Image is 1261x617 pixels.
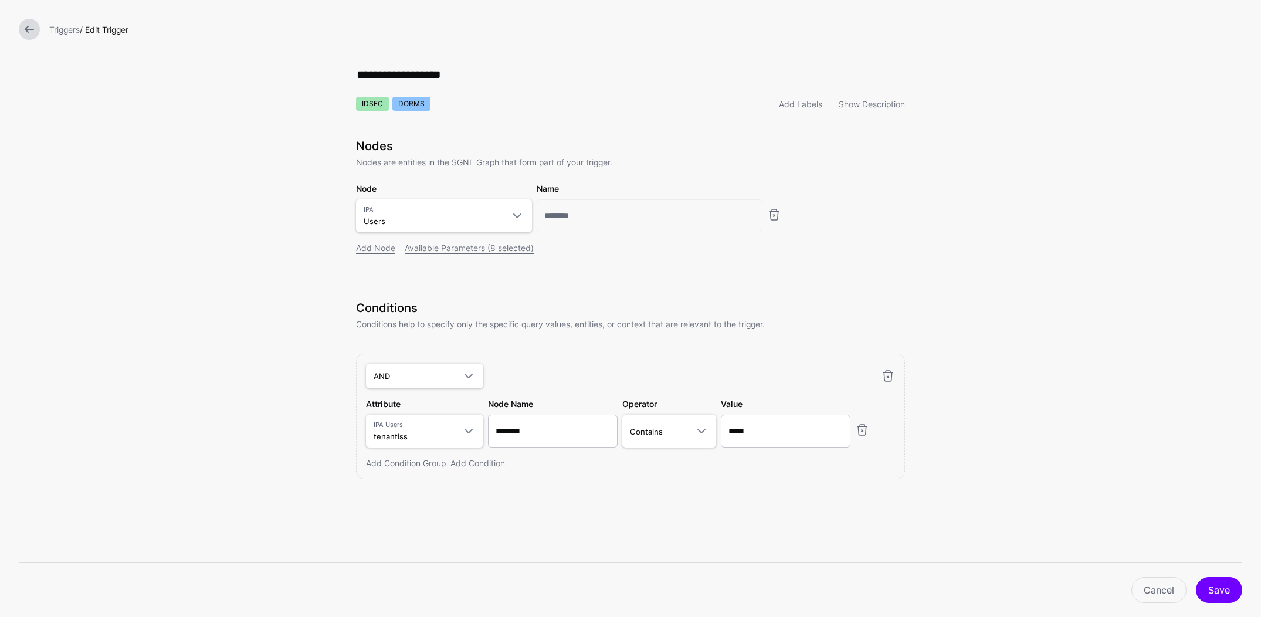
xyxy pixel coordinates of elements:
label: Node [356,182,377,195]
a: Show Description [839,99,905,109]
span: IDSEC [356,97,389,111]
a: Add Condition Group [366,458,446,468]
span: Users [364,216,385,226]
a: Triggers [49,25,80,35]
span: DORMS [392,97,430,111]
p: Conditions help to specify only the specific query values, entities, or context that are relevant... [356,318,905,330]
div: / Edit Trigger [45,23,1247,36]
label: Value [721,398,743,410]
span: Contains [630,427,663,436]
a: Cancel [1131,577,1187,603]
label: Name [537,182,559,195]
a: Available Parameters (8 selected) [405,243,534,253]
h3: Nodes [356,139,905,153]
label: Attribute [366,398,401,410]
span: tenantIss [374,432,408,441]
span: IPA [364,205,503,215]
p: Nodes are entities in the SGNL Graph that form part of your trigger. [356,156,905,168]
h3: Conditions [356,301,905,315]
button: Save [1196,577,1242,603]
label: Node Name [488,398,533,410]
span: AND [374,371,390,381]
a: Add Condition [450,458,505,468]
a: Add Labels [779,99,822,109]
span: IPA Users [374,420,455,430]
label: Operator [622,398,657,410]
a: Add Node [356,243,395,253]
